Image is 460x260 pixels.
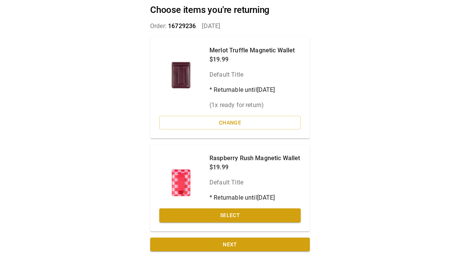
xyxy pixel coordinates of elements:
p: Merlot Truffle Magnetic Wallet [209,46,295,55]
button: Change [159,116,301,130]
p: Order: [DATE] [150,22,310,31]
h2: Choose items you're returning [150,5,310,16]
p: $19.99 [209,55,295,65]
p: Raspberry Rush Magnetic Wallet [209,154,300,163]
p: ( 1 x ready for return) [209,101,295,110]
p: * Returnable until [DATE] [209,194,300,203]
button: Select [159,209,301,223]
span: 16729236 [168,23,196,30]
button: Next [150,238,310,252]
p: $19.99 [209,163,300,172]
p: Default Title [209,178,300,188]
p: * Returnable until [DATE] [209,86,295,95]
p: Default Title [209,71,295,80]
